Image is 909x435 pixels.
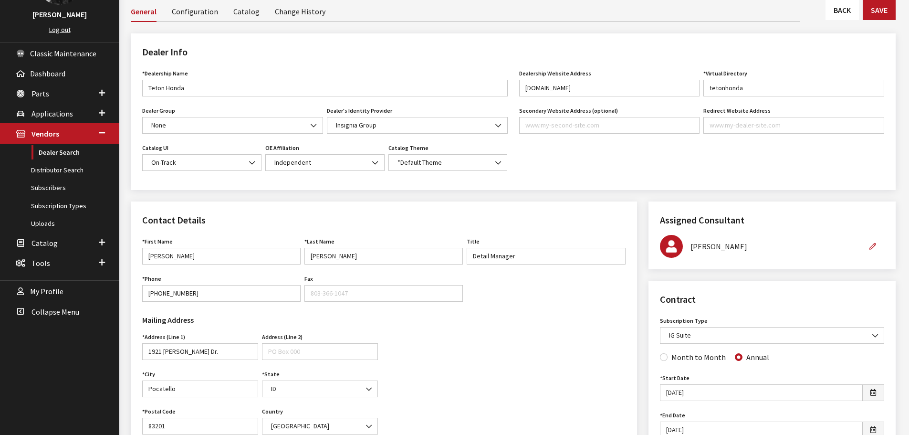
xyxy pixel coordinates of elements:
span: Dashboard [30,69,65,78]
button: Open date picker [862,384,884,401]
a: Configuration [172,1,218,21]
input: 888-579-4458 [142,285,301,302]
input: site-name [703,80,884,96]
input: www.my-dealer-site.com [519,80,700,96]
span: Independent [265,154,385,171]
label: State [262,370,280,379]
input: M/d/yyyy [660,384,863,401]
input: Manager [467,248,625,265]
label: Month to Month [671,351,726,363]
span: On-Track [148,158,255,168]
label: Fax [304,275,313,283]
span: Catalog [31,238,58,248]
label: Catalog Theme [388,144,428,152]
label: Start Date [660,374,690,382]
label: Phone [142,275,161,283]
h2: Dealer Info [142,45,884,59]
label: Catalog UI [142,144,168,152]
span: IG Suite [666,330,878,340]
label: Address (Line 2) [262,333,303,341]
label: City [142,370,155,379]
img: Roger Schmidt [660,235,683,258]
input: PO Box 000 [262,343,378,360]
span: Vendors [31,129,59,139]
label: Dealer Group [142,106,175,115]
label: End Date [660,411,685,420]
label: Annual [746,351,769,363]
div: [PERSON_NAME] [690,241,861,252]
label: Country [262,407,283,416]
span: United States of America [268,421,372,431]
h2: Contract [660,292,884,307]
span: Tools [31,258,50,268]
span: *Default Theme [388,154,508,171]
span: ID [262,381,378,397]
input: 153 South Oakland Avenue [142,343,258,360]
input: Rock Hill [142,381,258,397]
span: Parts [31,89,49,98]
span: My Profile [30,287,63,297]
a: Catalog [233,1,260,21]
label: Address (Line 1) [142,333,185,341]
span: ID [268,384,372,394]
label: Title [467,237,480,246]
label: Secondary Website Address (optional) [519,106,618,115]
span: United States of America [262,418,378,435]
a: Log out [49,25,71,34]
a: General [131,1,157,22]
label: Last Name [304,237,334,246]
label: Dealer's Identity Provider [327,106,392,115]
label: Dealership Website Address [519,69,591,78]
span: Collapse Menu [31,307,79,317]
label: OE Affiliation [265,144,299,152]
label: Redirect Website Address [703,106,771,115]
button: Edit Assigned Consultant [861,238,884,255]
input: www.my-dealer-site.com [703,117,884,134]
span: Applications [31,109,73,118]
input: 803-366-1047 [304,285,463,302]
h2: Assigned Consultant [660,213,884,227]
span: None [142,117,323,134]
label: First Name [142,237,173,246]
h3: Mailing Address [142,314,378,326]
span: *Default Theme [395,158,502,168]
input: My Dealer [142,80,508,96]
h3: [PERSON_NAME] [10,9,110,20]
span: Insignia Group [327,117,508,134]
label: Postal Code [142,407,176,416]
span: Classic Maintenance [30,49,96,58]
span: On-Track [142,154,261,171]
span: Insignia Group [333,120,502,130]
span: None [148,120,317,130]
h2: Contact Details [142,213,626,227]
a: Change History [275,1,325,21]
input: John [142,248,301,265]
input: 29730 [142,418,258,435]
label: *Virtual Directory [703,69,747,78]
span: IG Suite [660,327,884,344]
label: *Dealership Name [142,69,188,78]
input: Doe [304,248,463,265]
label: Subscription Type [660,317,708,325]
span: Independent [272,158,378,168]
input: www.my-second-site.com [519,117,700,134]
